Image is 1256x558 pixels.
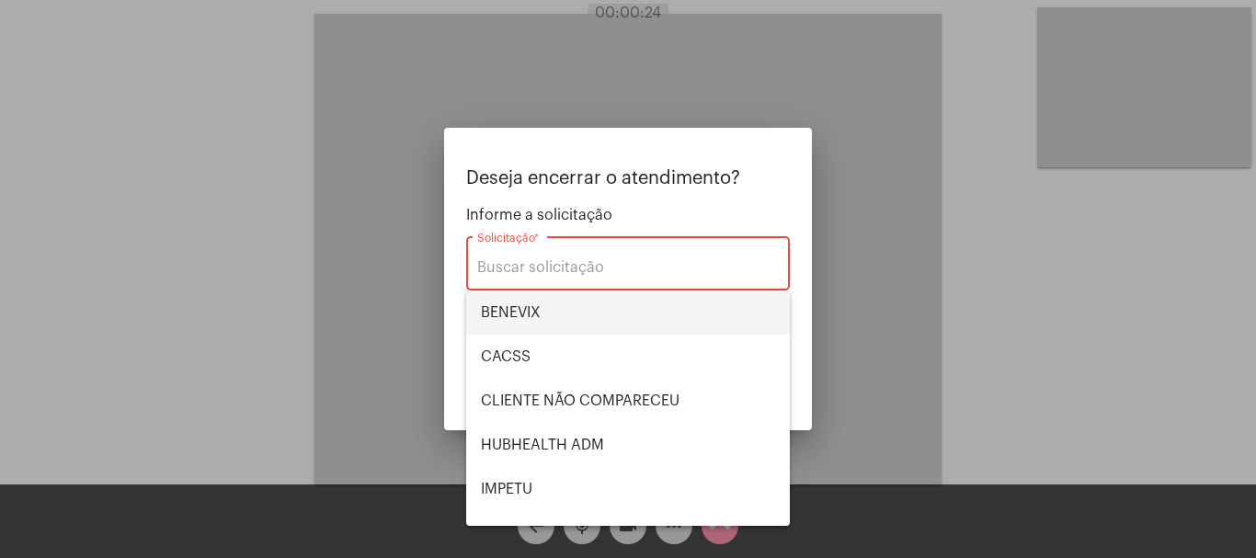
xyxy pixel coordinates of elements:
[481,467,775,511] span: IMPETU
[466,207,790,223] span: Informe a solicitação
[481,379,775,423] span: CLIENTE NÃO COMPARECEU
[481,290,775,335] span: BENEVIX
[481,335,775,379] span: CACSS
[481,423,775,467] span: HUBHEALTH ADM
[481,511,775,555] span: MAXIMED
[477,259,779,276] input: Buscar solicitação
[466,168,790,188] p: Deseja encerrar o atendimento?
